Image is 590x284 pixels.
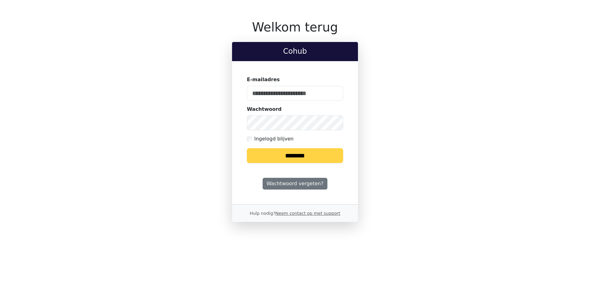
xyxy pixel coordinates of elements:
label: Wachtwoord [247,106,282,113]
a: Neem contact op met support [275,211,340,216]
a: Wachtwoord vergeten? [263,178,327,190]
label: Ingelogd blijven [254,135,293,143]
h2: Cohub [237,47,353,56]
label: E-mailadres [247,76,280,83]
h1: Welkom terug [232,20,358,35]
small: Hulp nodig? [250,211,340,216]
